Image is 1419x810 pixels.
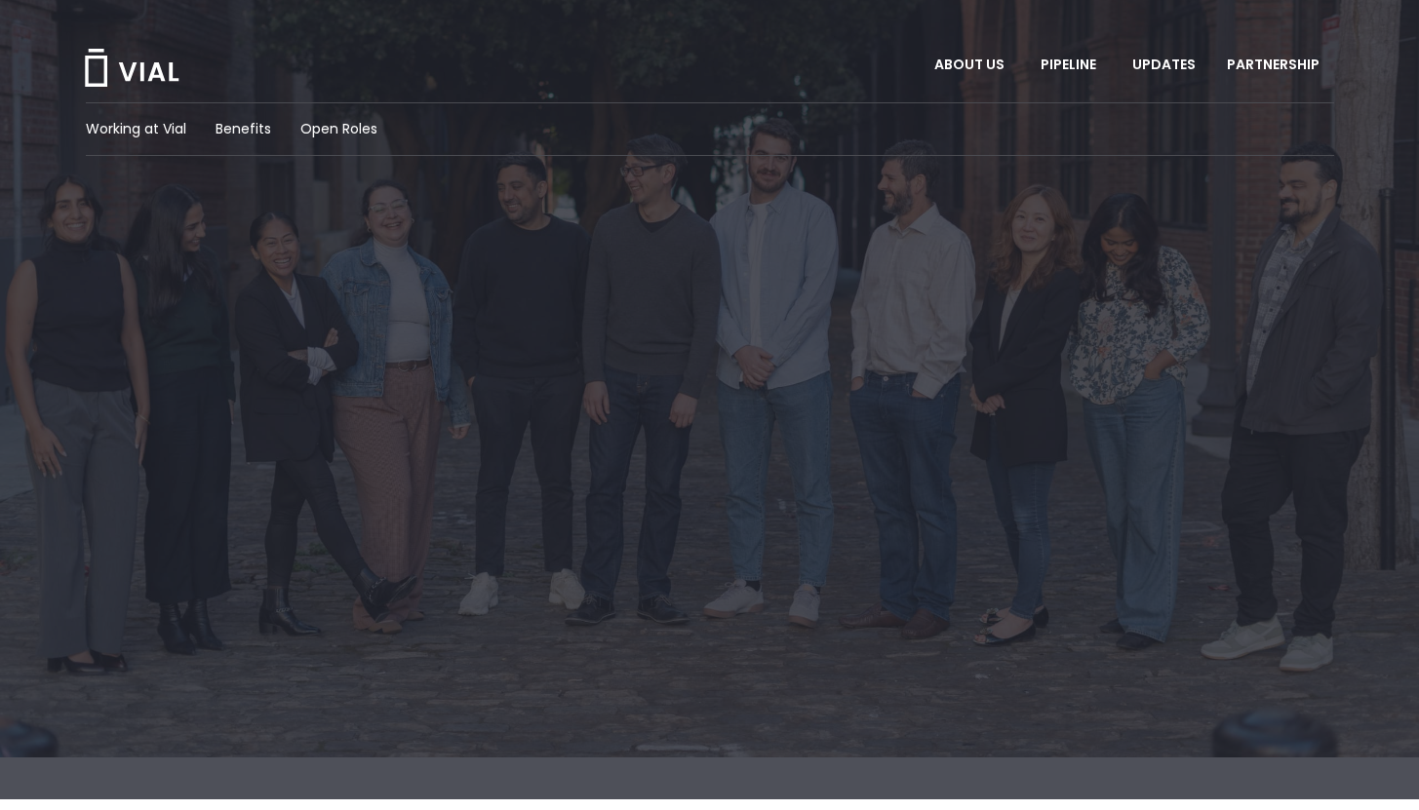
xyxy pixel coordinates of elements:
[1025,49,1116,82] a: PIPELINEMenu Toggle
[86,119,186,139] a: Working at Vial
[83,49,180,87] img: Vial Logo
[1117,49,1210,82] a: UPDATES
[1211,49,1340,82] a: PARTNERSHIPMenu Toggle
[216,119,271,139] a: Benefits
[919,49,1024,82] a: ABOUT USMenu Toggle
[300,119,377,139] a: Open Roles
